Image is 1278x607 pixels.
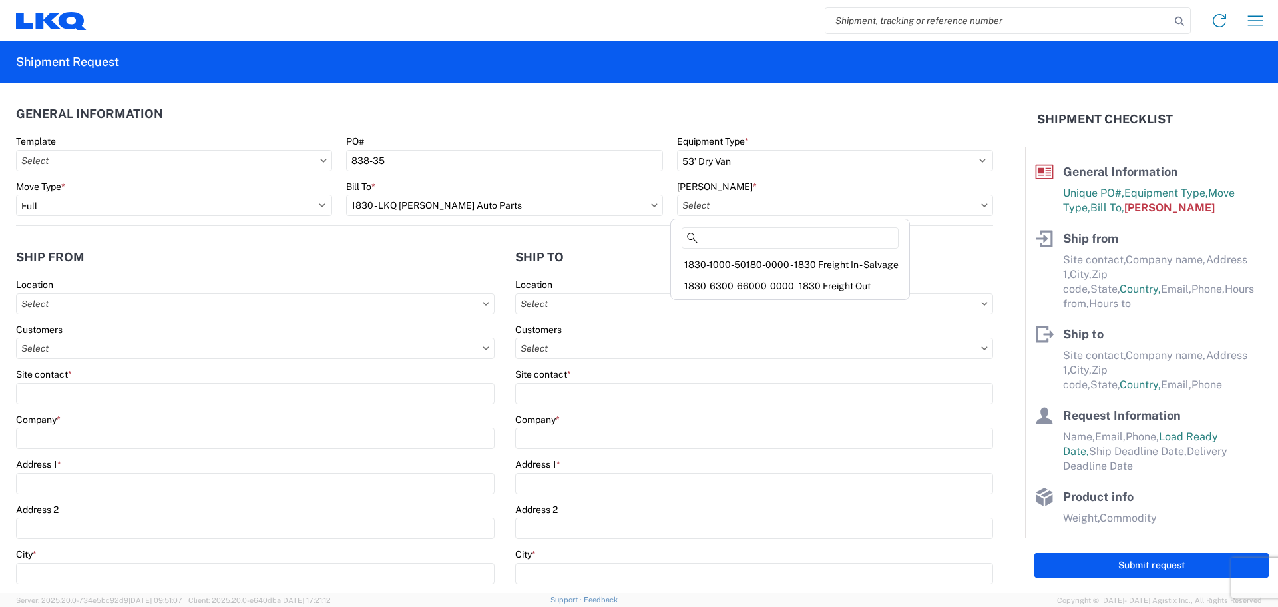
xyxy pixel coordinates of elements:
label: Site contact [515,368,571,380]
span: Copyright © [DATE]-[DATE] Agistix Inc., All Rights Reserved [1057,594,1262,606]
span: Product info [1063,490,1134,504]
span: Country, [1120,378,1161,391]
label: [PERSON_NAME] [677,181,757,193]
span: Phone, [1191,283,1225,295]
span: Ship Deadline Date, [1089,445,1187,458]
label: Company [515,414,560,426]
span: City, [1070,364,1092,376]
label: Bill To [346,181,375,193]
label: Address 1 [16,458,61,470]
span: Site contact, [1063,253,1126,266]
input: Select [515,293,993,314]
h2: Shipment Request [16,54,119,70]
span: [DATE] 17:21:12 [281,596,331,604]
label: Site contact [16,368,72,380]
span: Unique PO#, [1063,187,1124,199]
input: Shipment, tracking or reference number [825,8,1170,33]
label: PO# [346,135,364,147]
input: Select [16,338,495,359]
span: Bill To, [1090,201,1124,214]
span: Phone, [1126,430,1159,443]
span: Email, [1161,283,1191,295]
label: Customers [515,324,562,336]
span: Site contact, [1063,349,1126,362]
span: Server: 2025.20.0-734e5bc92d9 [16,596,182,604]
input: Select [346,195,662,216]
span: Name, [1063,430,1095,443]
div: 1830-6300-66000-0000 - 1830 Freight Out [674,275,907,297]
input: Select [677,195,993,216]
span: Client: 2025.20.0-e640dba [188,596,331,604]
input: Select [16,293,495,314]
label: Template [16,135,56,147]
span: Email, [1095,430,1126,443]
label: Location [515,279,552,291]
span: Weight, [1063,512,1100,524]
span: City, [1070,268,1092,281]
a: Support [550,596,584,604]
label: Address 2 [16,504,59,516]
span: State, [1090,378,1120,391]
a: Feedback [584,596,618,604]
label: Address 2 [515,504,558,516]
span: State, [1090,283,1120,295]
span: General Information [1063,165,1178,179]
label: Company [16,414,61,426]
div: 1830-1000-50180-0000 - 1830 Freight In - Salvage [674,254,907,275]
span: Equipment Type, [1124,187,1208,199]
span: Ship to [1063,327,1104,341]
label: Customers [16,324,63,336]
label: Equipment Type [677,135,749,147]
h2: Shipment Checklist [1037,111,1173,127]
button: Submit request [1034,553,1269,578]
span: Phone [1191,378,1222,391]
h2: Ship from [16,251,85,264]
input: Select [515,338,993,359]
label: City [515,548,536,560]
label: Location [16,279,53,291]
span: Company name, [1126,253,1206,266]
span: Email, [1161,378,1191,391]
span: Country, [1120,283,1161,295]
label: Move Type [16,181,65,193]
h2: Ship to [515,251,564,264]
span: Commodity [1100,512,1157,524]
label: City [16,548,37,560]
h2: General Information [16,107,163,121]
label: Address 1 [515,458,560,470]
input: Select [16,150,332,171]
span: Request Information [1063,408,1181,422]
span: [DATE] 09:51:07 [128,596,182,604]
span: Company name, [1126,349,1206,362]
span: [PERSON_NAME] [1124,201,1215,214]
span: Ship from [1063,231,1118,245]
span: Hours to [1089,297,1131,310]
